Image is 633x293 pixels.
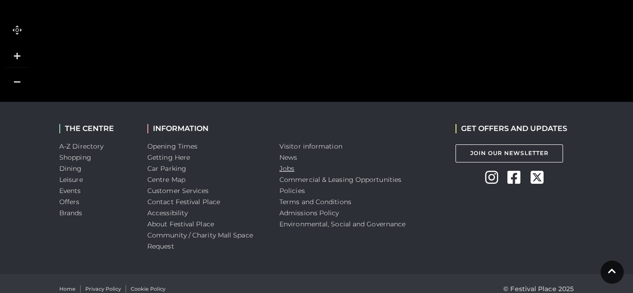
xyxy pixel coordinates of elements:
a: Events [59,187,81,195]
a: Shopping [59,153,91,162]
h2: GET OFFERS AND UPDATES [456,124,567,133]
a: Leisure [59,175,83,184]
a: Commercial & Leasing Opportunities [279,175,401,184]
a: Visitor information [279,142,342,150]
a: Car Parking [147,164,186,173]
a: Dining [59,164,82,173]
a: Accessibility [147,209,188,217]
a: Jobs [279,164,294,173]
a: News [279,153,297,162]
a: Centre Map [147,175,185,184]
a: Cookie Policy [131,285,165,293]
a: A-Z Directory [59,142,103,150]
a: Community / Charity Mall Space Request [147,231,253,250]
a: Privacy Policy [85,285,121,293]
a: Getting Here [147,153,190,162]
a: Home [59,285,76,293]
a: Policies [279,187,305,195]
a: Admissions Policy [279,209,339,217]
a: Contact Festival Place [147,198,220,206]
a: Customer Services [147,187,209,195]
a: Opening Times [147,142,197,150]
a: Join Our Newsletter [456,144,563,162]
h2: THE CENTRE [59,124,133,133]
a: Environmental, Social and Governance [279,220,405,228]
h2: INFORMATION [147,124,266,133]
a: About Festival Place [147,220,214,228]
a: Terms and Conditions [279,198,351,206]
a: Brands [59,209,82,217]
a: Offers [59,198,80,206]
